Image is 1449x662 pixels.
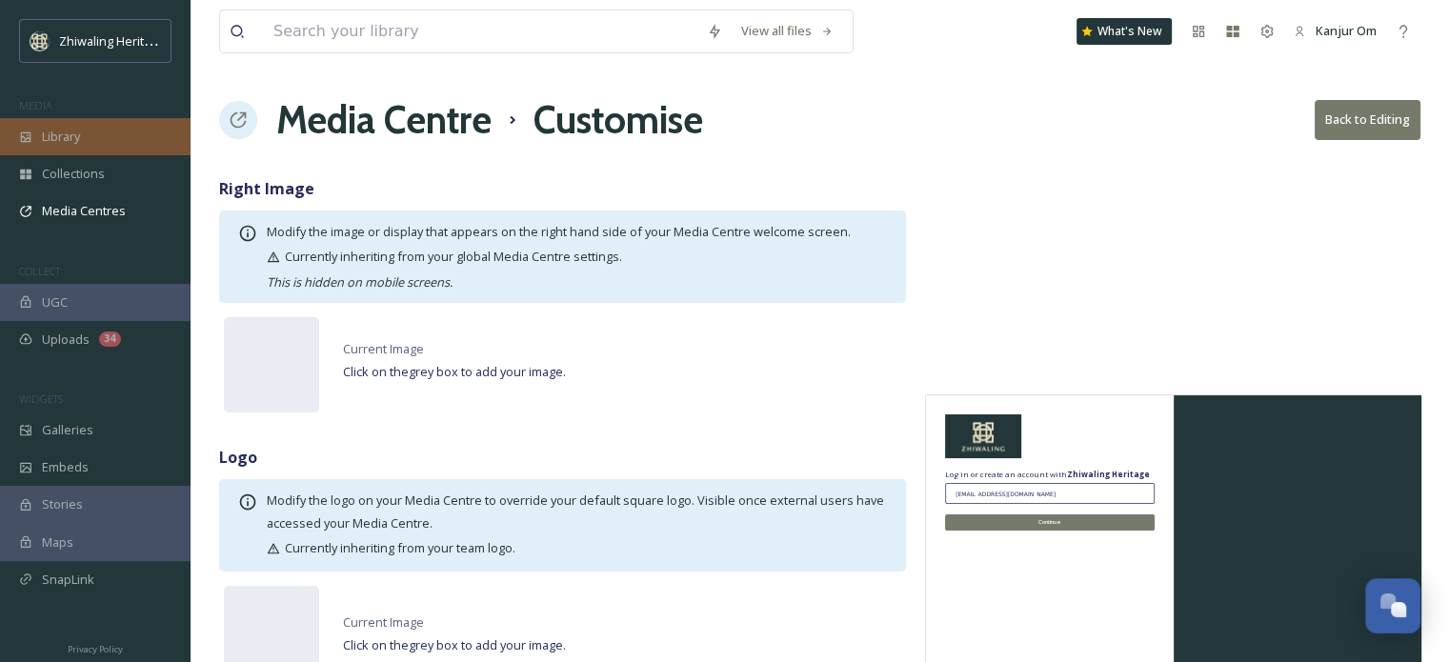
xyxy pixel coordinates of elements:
strong: Zhiwaling Heritage [1067,469,1150,479]
button: Open Chat [1365,578,1420,633]
span: Embeds [42,458,89,476]
div: 34 [99,331,121,347]
a: Kanjur Om [1284,12,1386,50]
img: Screenshot%202025-04-29%20at%2011.05.50.png [30,31,50,50]
span: Galleries [42,421,93,439]
button: Back to Editing [1315,100,1420,139]
img: Screenshot%202025-04-29%20at%2011.04.11.png [945,414,1021,458]
span: UGC [42,293,68,311]
input: Search your library [264,10,697,52]
span: Privacy Policy [68,643,123,655]
input: test@test.com [945,483,1155,504]
span: Modify the logo on your Media Centre to override your default square logo. Visible once external ... [267,491,887,557]
h1: Customise [533,91,703,149]
span: Click on the grey box to add your image . [343,636,566,653]
span: WIDGETS [19,391,63,406]
a: Media Centre [276,91,492,149]
strong: Right Image [219,178,314,199]
a: Privacy Policy [68,636,123,659]
span: MEDIA [19,98,52,112]
span: Kanjur Om [1316,22,1377,39]
strong: Logo [219,447,257,468]
span: Zhiwaling Heritage [59,31,165,50]
a: View all files [732,12,843,50]
div: Currently inheriting from your team logo. [267,539,887,557]
span: Modify the image or display that appears on the right hand side of your Media Centre welcome screen. [267,223,887,291]
span: Click on the grey box to add your image . [343,363,566,380]
span: Library [42,128,80,146]
span: SnapLink [42,571,94,589]
span: Uploads [42,331,90,349]
div: Log in or create an account with [945,469,1155,480]
span: Current Image [343,613,424,631]
span: Maps [42,533,73,552]
em: This is hidden on mobile screens. [267,273,453,291]
a: What's New [1077,18,1172,45]
span: Stories [42,495,83,513]
div: Currently inheriting from your global Media Centre settings. [267,248,887,266]
span: Collections [42,165,105,183]
span: Current Image [343,340,424,357]
button: Continue [945,514,1155,531]
span: COLLECT [19,264,60,278]
span: Media Centres [42,202,126,220]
